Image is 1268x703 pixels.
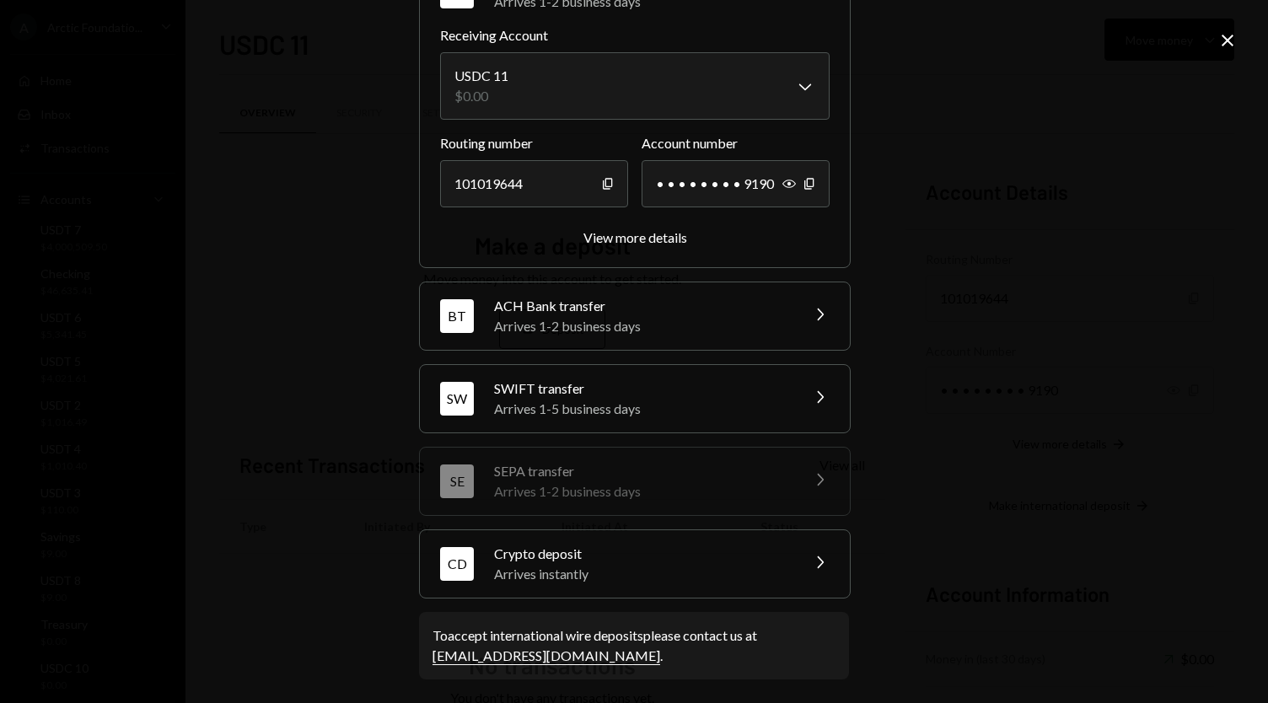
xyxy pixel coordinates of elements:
div: View more details [583,229,687,245]
button: BTACH Bank transferArrives 1-2 business days [420,282,850,350]
div: SW [440,382,474,416]
button: SESEPA transferArrives 1-2 business days [420,448,850,515]
div: Arrives 1-5 business days [494,399,789,419]
label: Account number [642,133,830,153]
a: [EMAIL_ADDRESS][DOMAIN_NAME] [433,647,660,665]
div: ACH Bank transfer [494,296,789,316]
div: • • • • • • • • 9190 [642,160,830,207]
div: CD [440,547,474,581]
div: SEPA transfer [494,461,789,481]
div: To accept international wire deposits please contact us at . [433,625,835,666]
div: 101019644 [440,160,628,207]
div: Arrives instantly [494,564,789,584]
div: Arrives 1-2 business days [494,481,789,502]
div: Crypto deposit [494,544,789,564]
label: Routing number [440,133,628,153]
div: SE [440,464,474,498]
label: Receiving Account [440,25,830,46]
div: SWIFT transfer [494,378,789,399]
div: WTWire transferArrives 1-2 business days [440,25,830,247]
div: BT [440,299,474,333]
button: View more details [583,229,687,247]
div: Arrives 1-2 business days [494,316,789,336]
button: CDCrypto depositArrives instantly [420,530,850,598]
button: Receiving Account [440,52,830,120]
button: SWSWIFT transferArrives 1-5 business days [420,365,850,432]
